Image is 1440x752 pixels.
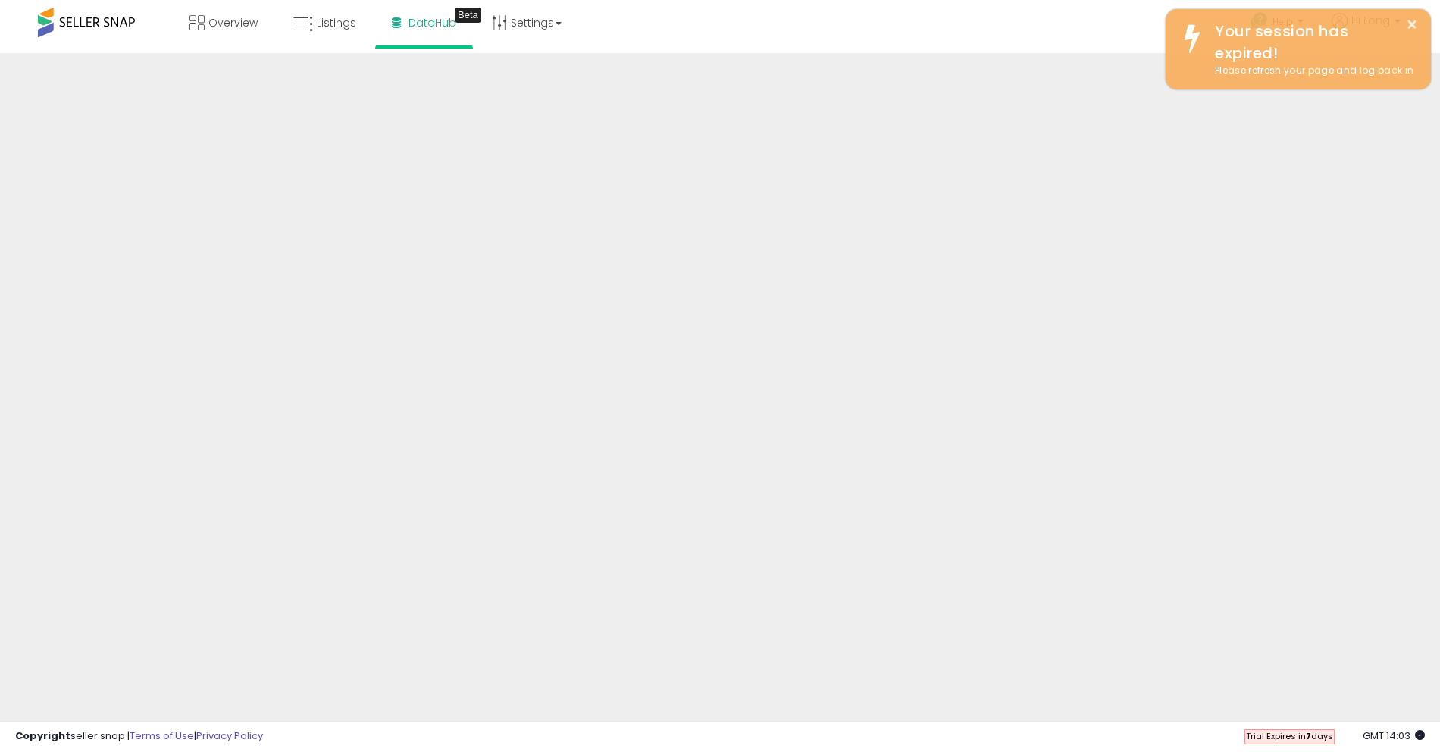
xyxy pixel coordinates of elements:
span: Listings [317,15,356,30]
strong: Copyright [15,728,70,743]
div: Tooltip anchor [455,8,481,23]
div: seller snap | | [15,729,263,744]
span: Trial Expires in days [1246,730,1333,742]
a: Privacy Policy [196,728,263,743]
button: × [1406,15,1418,34]
div: Your session has expired! [1204,20,1420,64]
div: Please refresh your page and log back in [1204,64,1420,78]
span: 2025-09-15 14:03 GMT [1363,728,1425,743]
span: DataHub [409,15,456,30]
span: Overview [208,15,258,30]
a: Terms of Use [130,728,194,743]
b: 7 [1306,730,1311,742]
